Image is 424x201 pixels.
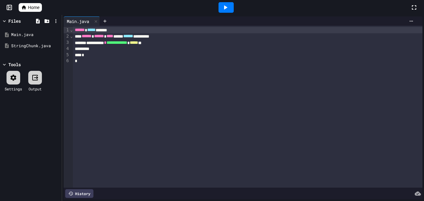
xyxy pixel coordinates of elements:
[372,149,418,176] iframe: chat widget
[11,43,60,49] div: StringChunk.java
[5,86,22,92] div: Settings
[64,18,92,25] div: Main.java
[64,39,70,46] div: 3
[64,33,70,39] div: 2
[29,86,42,92] div: Output
[64,46,70,52] div: 4
[70,27,73,32] span: Fold line
[64,52,70,58] div: 5
[64,27,70,33] div: 1
[64,16,100,26] div: Main.java
[65,189,93,198] div: History
[64,58,70,64] div: 6
[70,34,73,39] span: Fold line
[8,18,21,24] div: Files
[11,32,60,38] div: Main.java
[28,4,39,11] span: Home
[8,61,21,68] div: Tools
[398,176,418,195] iframe: chat widget
[19,3,42,12] a: Home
